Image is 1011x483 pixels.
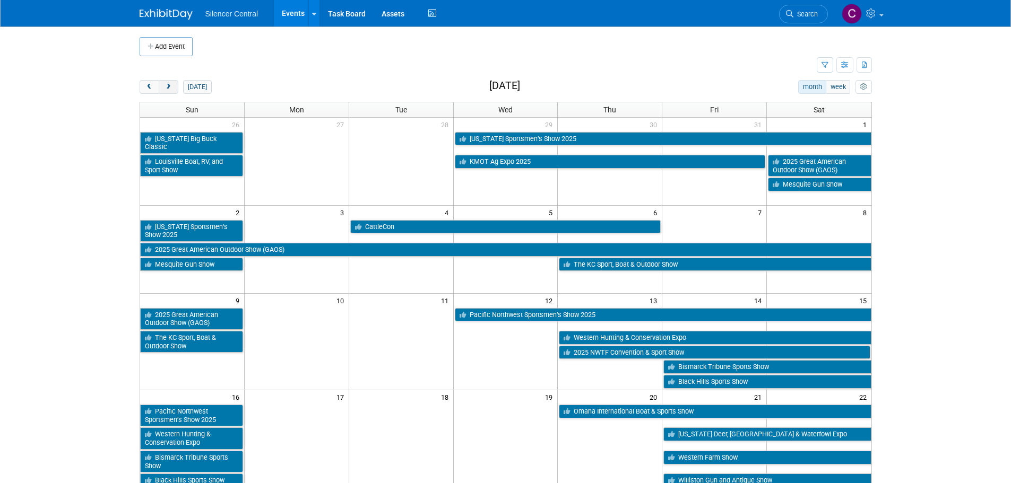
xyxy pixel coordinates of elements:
a: The KC Sport, Boat & Outdoor Show [140,331,243,353]
span: 1 [862,118,871,131]
a: Western Farm Show [663,451,871,464]
span: 4 [444,206,453,219]
span: Fri [710,106,719,114]
a: Omaha International Boat & Sports Show [559,405,871,418]
a: Western Hunting & Conservation Expo [140,427,243,449]
a: Mesquite Gun Show [768,178,871,191]
span: 30 [649,118,662,131]
span: 27 [335,118,349,131]
a: Bismarck Tribune Sports Show [140,451,243,472]
span: Tue [395,106,407,114]
span: 7 [757,206,766,219]
a: Mesquite Gun Show [140,258,243,271]
button: prev [140,80,159,94]
span: 6 [652,206,662,219]
span: 29 [544,118,557,131]
span: 15 [858,294,871,307]
button: Add Event [140,37,193,56]
h2: [DATE] [489,80,520,92]
span: 20 [649,390,662,403]
span: 8 [862,206,871,219]
a: Pacific Northwest Sportsmen’s Show 2025 [140,405,243,426]
button: next [159,80,178,94]
span: 13 [649,294,662,307]
span: Mon [289,106,304,114]
a: CattleCon [350,220,661,234]
a: 2025 Great American Outdoor Show (GAOS) [140,308,243,330]
i: Personalize Calendar [860,84,867,91]
a: Pacific Northwest Sportsmen’s Show 2025 [455,308,871,322]
span: 31 [753,118,766,131]
span: Wed [498,106,513,114]
span: 26 [231,118,244,131]
span: Search [793,10,818,18]
a: 2025 Great American Outdoor Show (GAOS) [140,243,871,257]
a: [US_STATE] Big Buck Classic [140,132,243,154]
span: 9 [235,294,244,307]
span: 14 [753,294,766,307]
button: week [826,80,850,94]
span: 17 [335,390,349,403]
span: Sat [814,106,825,114]
a: Search [779,5,828,23]
span: 18 [440,390,453,403]
a: [US_STATE] Sportsmen’s Show 2025 [455,132,871,146]
a: Black Hills Sports Show [663,375,871,389]
a: KMOT Ag Expo 2025 [455,155,766,169]
a: Western Hunting & Conservation Expo [559,331,871,345]
span: Silencer Central [205,10,258,18]
a: 2025 Great American Outdoor Show (GAOS) [768,155,871,177]
span: 11 [440,294,453,307]
span: 21 [753,390,766,403]
span: 16 [231,390,244,403]
button: month [798,80,826,94]
button: myCustomButton [856,80,871,94]
span: 5 [548,206,557,219]
img: ExhibitDay [140,9,193,20]
span: 10 [335,294,349,307]
a: 2025 NWTF Convention & Sport Show [559,346,870,359]
span: Thu [603,106,616,114]
a: The KC Sport, Boat & Outdoor Show [559,258,871,271]
a: [US_STATE] Deer, [GEOGRAPHIC_DATA] & Waterfowl Expo [663,427,871,441]
span: 12 [544,294,557,307]
span: Sun [186,106,198,114]
a: Louisville Boat, RV, and Sport Show [140,155,243,177]
span: 19 [544,390,557,403]
span: 28 [440,118,453,131]
span: 3 [339,206,349,219]
a: Bismarck Tribune Sports Show [663,360,871,374]
span: 22 [858,390,871,403]
button: [DATE] [183,80,211,94]
span: 2 [235,206,244,219]
a: [US_STATE] Sportsmen’s Show 2025 [140,220,243,242]
img: Cade Cox [842,4,862,24]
